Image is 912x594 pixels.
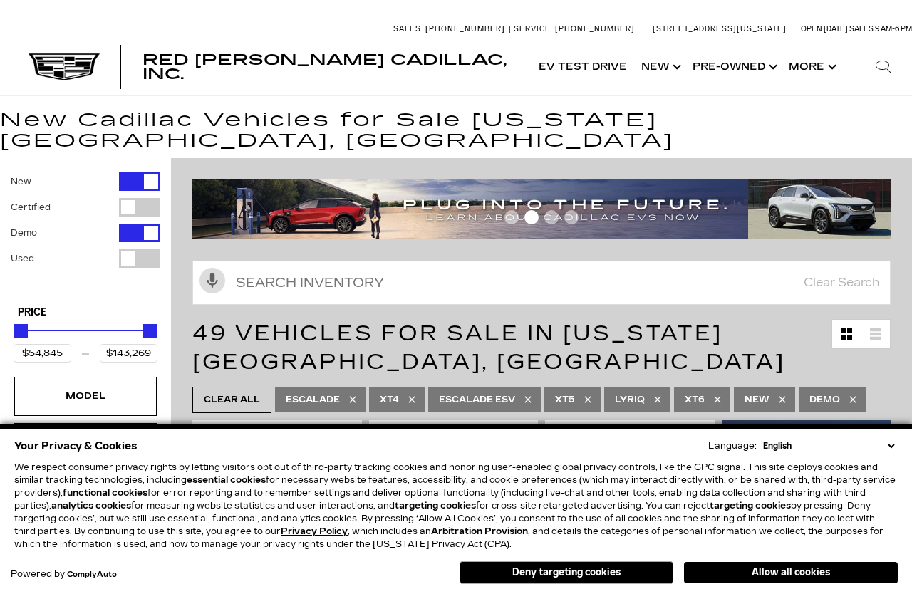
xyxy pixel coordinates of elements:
svg: Click to toggle on voice search [199,268,225,293]
a: Privacy Policy [281,526,348,536]
a: Red [PERSON_NAME] Cadillac, Inc. [142,53,517,81]
label: New [11,174,31,189]
strong: targeting cookies [710,501,791,511]
span: New [745,391,769,409]
span: LYRIQ [615,391,645,409]
input: Maximum [100,344,157,363]
span: Red [PERSON_NAME] Cadillac, Inc. [142,51,507,83]
strong: functional cookies [63,488,147,498]
strong: Arbitration Provision [431,526,528,536]
span: [PHONE_NUMBER] [555,24,635,33]
span: Sales: [849,24,875,33]
label: Demo [11,226,37,240]
span: XT4 [380,391,399,409]
button: Deny targeting cookies [460,561,673,584]
a: New [634,38,685,95]
span: Sales: [393,24,423,33]
span: Clear All [204,391,260,409]
a: EV Test Drive [532,38,634,95]
span: Escalade [286,391,340,409]
a: ComplyAuto [67,570,117,579]
img: ev-blog-post-banners4 [192,179,748,239]
a: [STREET_ADDRESS][US_STATE] [653,24,787,33]
button: Allow all cookies [684,562,898,583]
button: More [782,38,841,95]
span: Go to slide 1 [504,210,519,224]
input: Search Inventory [192,261,891,305]
select: Language Select [760,439,898,452]
span: Go to slide 3 [544,210,559,224]
label: Used [11,251,34,266]
span: Go to slide 2 [524,210,539,224]
span: Demo [809,391,840,409]
a: Service: [PHONE_NUMBER] [509,25,638,33]
div: Model [50,388,121,404]
span: XT6 [685,391,705,409]
span: Escalade ESV [439,391,515,409]
span: 49 Vehicles for Sale in [US_STATE][GEOGRAPHIC_DATA], [GEOGRAPHIC_DATA] [192,321,785,375]
label: Certified [11,200,51,214]
a: Sales: [PHONE_NUMBER] [393,25,509,33]
div: Minimum Price [14,324,28,338]
div: Filter by Vehicle Type [11,172,160,293]
span: 9 AM-6 PM [875,24,912,33]
strong: analytics cookies [51,501,131,511]
span: Open [DATE] [801,24,848,33]
div: Powered by [11,570,117,579]
strong: essential cookies [187,475,266,485]
span: Go to slide 4 [564,210,579,224]
span: Service: [514,24,553,33]
input: Minimum [14,344,71,363]
div: YearYear [14,423,157,462]
span: [PHONE_NUMBER] [425,24,505,33]
div: ModelModel [14,377,157,415]
div: Price [14,319,157,363]
div: Maximum Price [143,324,157,338]
h5: Price [18,306,153,319]
a: Pre-Owned [685,38,782,95]
img: Cadillac Dark Logo with Cadillac White Text [28,53,100,80]
span: Your Privacy & Cookies [14,436,138,456]
span: XT5 [555,391,575,409]
div: Language: [708,442,757,450]
p: We respect consumer privacy rights by letting visitors opt out of third-party tracking cookies an... [14,461,898,551]
strong: targeting cookies [395,501,476,511]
